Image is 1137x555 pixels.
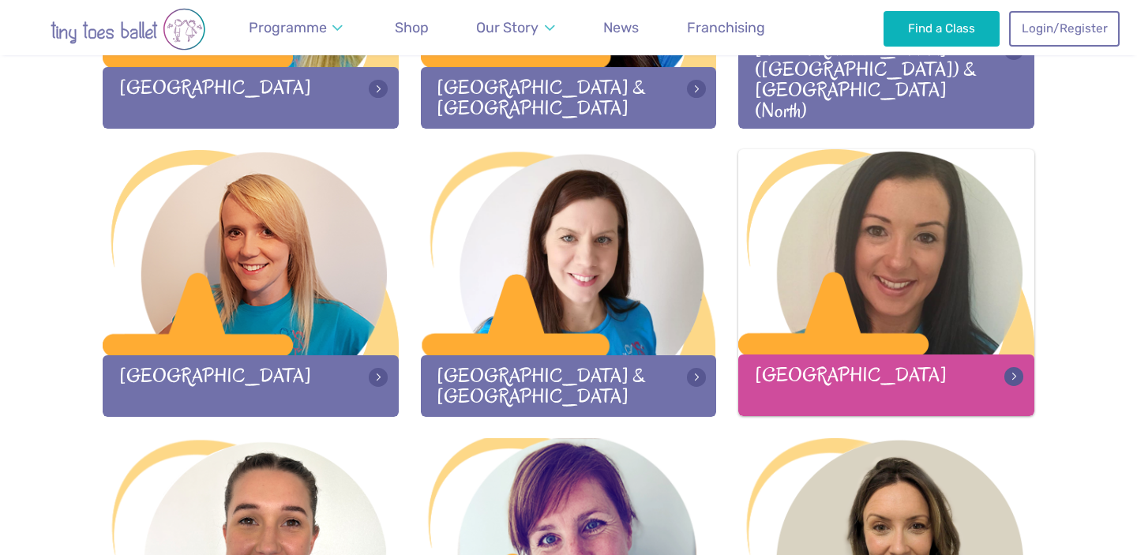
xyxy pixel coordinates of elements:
a: News [596,10,646,46]
span: Franchising [687,19,765,36]
a: Shop [388,10,436,46]
span: News [603,19,639,36]
a: Login/Register [1009,11,1120,46]
a: Our Story [469,10,562,46]
span: Our Story [476,19,538,36]
a: Programme [242,10,351,46]
div: [GEOGRAPHIC_DATA] & [GEOGRAPHIC_DATA] [421,67,717,128]
img: tiny toes ballet [17,8,238,51]
a: Franchising [680,10,772,46]
span: Shop [395,19,429,36]
div: [GEOGRAPHIC_DATA] & [GEOGRAPHIC_DATA] [421,355,717,416]
a: [GEOGRAPHIC_DATA] & [GEOGRAPHIC_DATA] [421,150,717,416]
div: [GEOGRAPHIC_DATA] [738,354,1034,415]
div: [GEOGRAPHIC_DATA] ([GEOGRAPHIC_DATA]) & [GEOGRAPHIC_DATA] (North) [738,28,1034,128]
div: [GEOGRAPHIC_DATA] [103,355,399,416]
a: [GEOGRAPHIC_DATA] [738,149,1034,415]
span: Programme [249,19,327,36]
div: [GEOGRAPHIC_DATA] [103,67,399,128]
a: Find a Class [884,11,1000,46]
a: [GEOGRAPHIC_DATA] [103,150,399,416]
